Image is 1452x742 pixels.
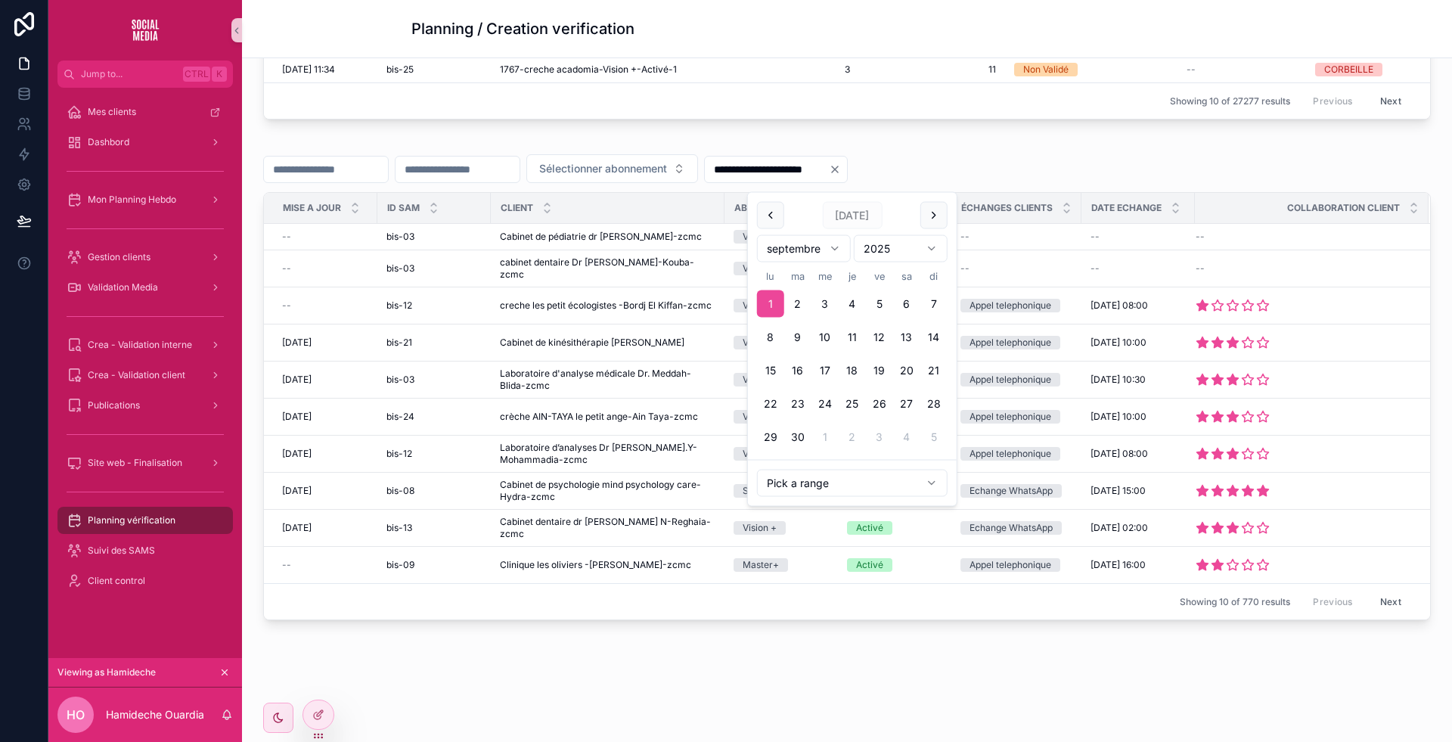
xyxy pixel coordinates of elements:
[386,231,482,243] a: bis-03
[282,300,291,312] span: --
[920,424,948,451] button: dimanche 5 octobre 2025
[1091,448,1186,460] a: [DATE] 08:00
[970,410,1051,424] div: Appel telephonique
[839,357,866,384] button: jeudi 18 septembre 2025
[500,411,698,423] span: crèche AIN-TAYA le petit ange-Ain Taya-zcmc
[386,411,414,423] span: bis-24
[866,269,893,284] th: vendredi
[1091,300,1148,312] span: [DATE] 08:00
[501,202,533,214] span: Client
[500,442,715,466] span: Laboratoire d’analyses Dr [PERSON_NAME].Y-Mohammadia-zcmc
[386,411,482,423] a: bis-24
[282,411,312,423] span: [DATE]
[282,262,291,275] span: --
[734,262,829,275] a: Vision +
[920,390,948,418] button: dimanche 28 septembre 2025
[1315,63,1410,76] a: CORBEILLE
[57,362,233,389] a: Crea - Validation client
[1091,231,1100,243] span: --
[734,336,829,349] a: Vision +
[743,230,777,244] div: Vision +
[57,274,233,301] a: Validation Media
[961,202,1053,214] span: Échanges clients
[57,244,233,271] a: Gestion clients
[811,269,839,284] th: mercredi
[1091,448,1148,460] span: [DATE] 08:00
[866,290,893,318] button: vendredi 5 septembre 2025
[57,507,233,534] a: Planning vérification
[386,374,414,386] span: bis-03
[88,136,129,148] span: Dashbord
[386,559,414,571] span: bis-09
[386,485,414,497] span: bis-08
[81,68,177,80] span: Jump to...
[847,521,942,535] a: Activé
[1196,262,1205,275] span: --
[88,369,185,381] span: Crea - Validation client
[500,300,715,312] a: creche les petit écologistes -Bordj El Kiffan-zcmc
[1023,63,1069,76] div: Non Validé
[970,299,1051,312] div: Appel telephonique
[500,64,677,76] span: 1767-creche acadomia-Vision +-Activé-1
[1196,231,1205,243] span: --
[282,559,368,571] a: --
[386,300,412,312] span: bis-12
[784,269,811,284] th: mardi
[282,231,368,243] a: --
[868,64,996,76] a: 11
[970,521,1053,535] div: Echange WhatsApp
[282,337,312,349] span: [DATE]
[734,230,829,244] a: Vision +
[500,516,715,540] a: Cabinet dentaire dr [PERSON_NAME] N-Reghaia-zcmc
[784,424,811,451] button: mardi 30 septembre 2025
[57,537,233,564] a: Suivi des SAMS
[500,337,715,349] a: Cabinet de kinésithérapie [PERSON_NAME]
[736,64,850,76] a: 3
[743,373,777,387] div: Vision +
[734,202,799,214] span: Abonnement
[784,324,811,351] button: mardi 9 septembre 2025
[829,163,847,175] button: Clear
[1187,64,1305,76] a: --
[1091,522,1186,534] a: [DATE] 02:00
[57,129,233,156] a: Dashbord
[839,290,866,318] button: jeudi 4 septembre 2025
[57,449,233,477] a: Site web - Finalisation
[920,269,948,284] th: dimanche
[526,154,698,183] button: Select Button
[970,447,1051,461] div: Appel telephonique
[386,262,414,275] span: bis-03
[106,707,204,722] p: Hamideche Ouardia
[386,231,414,243] span: bis-03
[1091,337,1146,349] span: [DATE] 10:00
[893,290,920,318] button: samedi 6 septembre 2025
[386,64,414,76] span: bis-25
[387,202,420,214] span: ID SAM
[57,567,233,595] a: Client control
[960,521,1072,535] a: Echange WhatsApp
[960,262,970,275] span: --
[386,337,412,349] span: bis-21
[500,231,715,243] a: Cabinet de pédiatrie dr [PERSON_NAME]-zcmc
[1091,300,1186,312] a: [DATE] 08:00
[282,374,368,386] a: [DATE]
[500,479,715,503] a: Cabinet de psychologie mind psychology care-Hydra-zcmc
[282,374,312,386] span: [DATE]
[960,299,1072,312] a: Appel telephonique
[970,558,1051,572] div: Appel telephonique
[743,447,777,461] div: Vision +
[500,368,715,392] span: Laboratoire d'analyse médicale Dr. Meddah-Blida-zcmc
[500,559,691,571] span: Clinique les oliviers -[PERSON_NAME]-zcmc
[282,559,291,571] span: --
[811,357,839,384] button: mercredi 17 septembre 2025
[88,514,175,526] span: Planning vérification
[500,64,718,76] a: 1767-creche acadomia-Vision +-Activé-1
[893,324,920,351] button: samedi 13 septembre 2025
[757,324,784,351] button: lundi 8 septembre 2025
[386,337,482,349] a: bis-21
[1014,63,1168,76] a: Non Validé
[757,470,948,497] button: Relative time
[282,64,335,76] span: [DATE] 11:34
